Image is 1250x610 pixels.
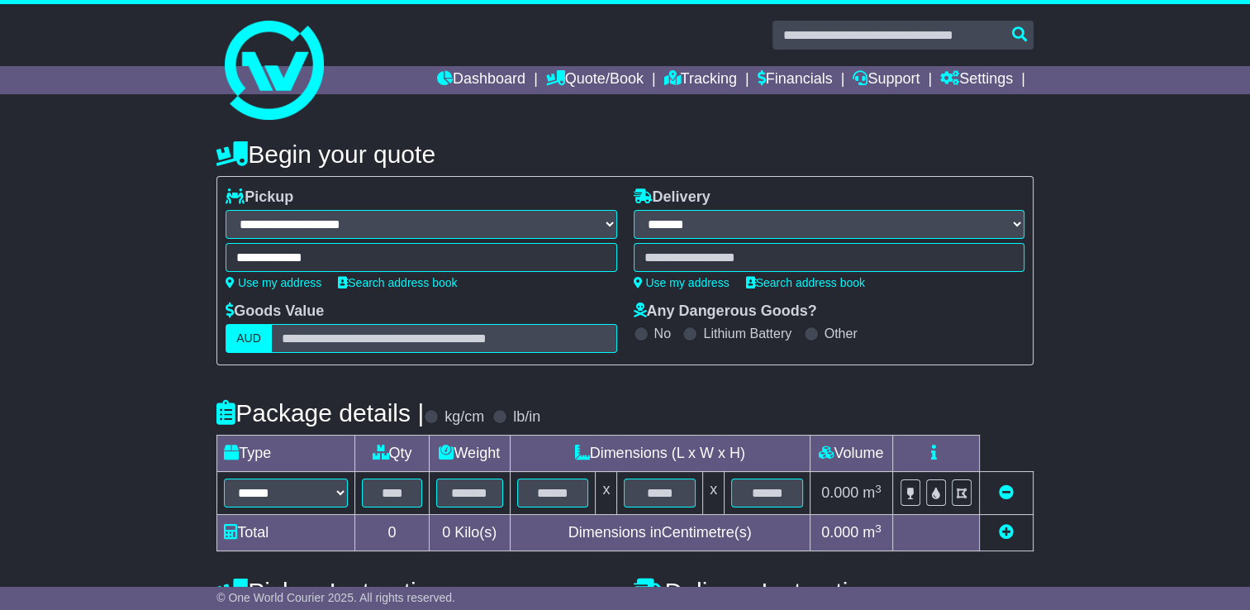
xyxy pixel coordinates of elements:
a: Remove this item [999,484,1014,501]
a: Use my address [634,276,730,289]
span: 0 [442,524,450,541]
h4: Pickup Instructions [216,578,616,605]
a: Quote/Book [546,66,644,94]
h4: Begin your quote [216,141,1034,168]
label: Any Dangerous Goods? [634,303,817,321]
td: Kilo(s) [429,515,510,551]
span: m [863,484,882,501]
label: AUD [226,324,272,353]
label: Lithium Battery [703,326,791,341]
td: Qty [355,436,430,472]
label: No [654,326,671,341]
sup: 3 [875,522,882,535]
a: Use my address [226,276,321,289]
td: Volume [810,436,892,472]
span: 0.000 [821,484,858,501]
td: Weight [429,436,510,472]
a: Dashboard [437,66,525,94]
h4: Package details | [216,399,424,427]
span: m [863,524,882,541]
td: Total [217,515,355,551]
span: © One World Courier 2025. All rights reserved. [216,591,455,604]
label: Delivery [634,188,711,207]
td: Type [217,436,355,472]
h4: Delivery Instructions [634,578,1034,605]
td: x [596,472,617,515]
td: 0 [355,515,430,551]
label: Pickup [226,188,293,207]
a: Add new item [999,524,1014,541]
span: 0.000 [821,524,858,541]
td: Dimensions (L x W x H) [510,436,810,472]
label: lb/in [513,408,540,427]
a: Search address book [338,276,457,289]
sup: 3 [875,483,882,495]
td: Dimensions in Centimetre(s) [510,515,810,551]
label: Other [825,326,858,341]
label: kg/cm [444,408,484,427]
a: Support [853,66,920,94]
a: Settings [940,66,1013,94]
a: Financials [758,66,833,94]
label: Goods Value [226,303,324,321]
td: x [703,472,725,515]
a: Tracking [664,66,737,94]
a: Search address book [746,276,865,289]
